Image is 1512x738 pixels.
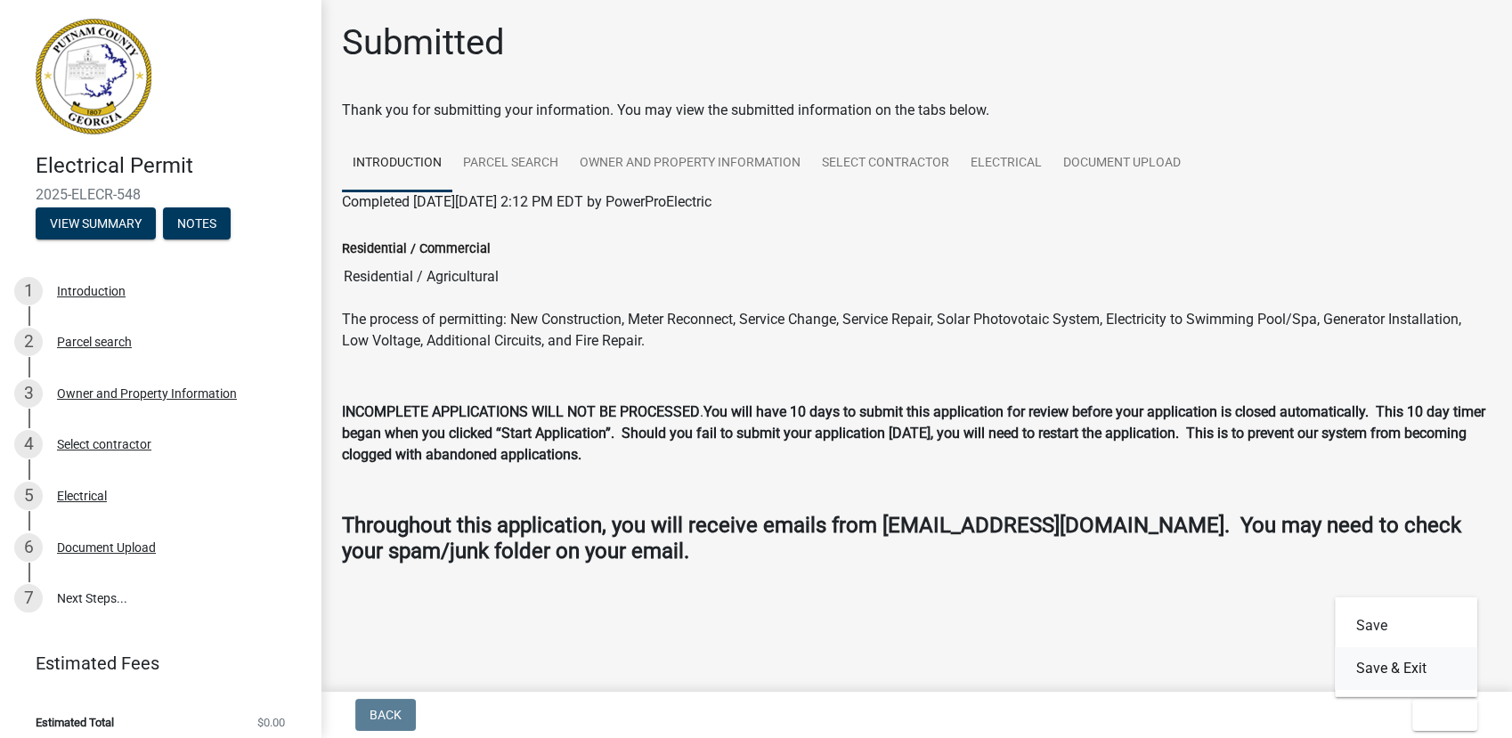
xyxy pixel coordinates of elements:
[1335,604,1477,647] button: Save
[1335,597,1477,697] div: Exit
[57,285,126,297] div: Introduction
[36,717,114,728] span: Estimated Total
[14,533,43,562] div: 6
[342,401,1491,466] p: .
[342,513,1461,564] strong: Throughout this application, you will receive emails from [EMAIL_ADDRESS][DOMAIN_NAME]. You may n...
[57,438,151,450] div: Select contractor
[569,135,811,192] a: Owner and Property Information
[36,186,285,203] span: 2025-ELECR-548
[57,541,156,554] div: Document Upload
[342,100,1491,121] div: Thank you for submitting your information. You may view the submitted information on the tabs below.
[452,135,569,192] a: Parcel search
[1412,699,1477,731] button: Exit
[163,217,231,231] wm-modal-confirm: Notes
[163,207,231,239] button: Notes
[370,708,402,722] span: Back
[960,135,1053,192] a: Electrical
[36,153,306,179] h4: Electrical Permit
[811,135,960,192] a: Select contractor
[14,277,43,305] div: 1
[36,207,156,239] button: View Summary
[342,243,491,255] label: Residential / Commercial
[14,584,43,612] div: 7
[57,490,107,502] div: Electrical
[342,309,1491,352] p: The process of permitting: New Construction, Meter Reconnect, Service Change, Service Repair, Sol...
[257,717,285,728] span: $0.00
[355,699,416,731] button: Back
[1335,647,1477,690] button: Save & Exit
[36,217,156,231] wm-modal-confirm: Summary
[1427,708,1452,722] span: Exit
[1053,135,1191,192] a: Document Upload
[36,19,151,134] img: Putnam County, Georgia
[342,21,505,64] h1: Submitted
[14,645,292,681] a: Estimated Fees
[14,328,43,356] div: 2
[14,379,43,408] div: 3
[342,193,711,210] span: Completed [DATE][DATE] 2:12 PM EDT by PowerProElectric
[342,403,1485,463] strong: You will have 10 days to submit this application for review before your application is closed aut...
[57,336,132,348] div: Parcel search
[342,403,700,420] strong: INCOMPLETE APPLICATIONS WILL NOT BE PROCESSED
[14,482,43,510] div: 5
[57,387,237,400] div: Owner and Property Information
[14,430,43,458] div: 4
[342,135,452,192] a: Introduction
